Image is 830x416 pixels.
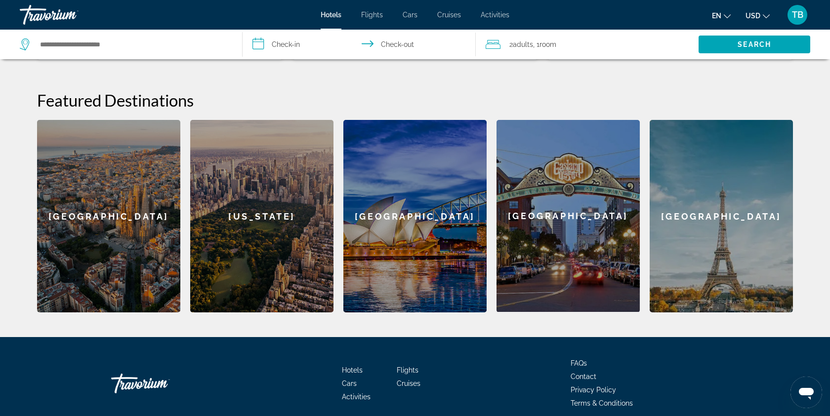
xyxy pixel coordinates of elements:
a: Go Home [111,369,210,398]
a: Cars [342,379,357,387]
a: Contact [571,373,596,380]
a: Cruises [437,11,461,19]
a: Activities [342,393,371,401]
a: San Diego[GEOGRAPHIC_DATA] [497,120,640,312]
a: Privacy Policy [571,386,616,394]
div: [GEOGRAPHIC_DATA] [37,120,180,312]
a: Activities [481,11,509,19]
a: Flights [361,11,383,19]
a: FAQs [571,359,587,367]
button: User Menu [785,4,810,25]
span: Adults [513,40,533,48]
a: Flights [397,366,418,374]
a: Cars [403,11,417,19]
div: [GEOGRAPHIC_DATA] [343,120,487,312]
button: Change currency [746,8,770,23]
iframe: Button to launch messaging window [790,377,822,408]
div: [US_STATE] [190,120,333,312]
a: New York[US_STATE] [190,120,333,312]
a: Terms & Conditions [571,399,633,407]
div: [GEOGRAPHIC_DATA] [650,120,793,312]
span: en [712,12,721,20]
div: [GEOGRAPHIC_DATA] [497,120,640,312]
h2: Featured Destinations [37,90,793,110]
span: Search [738,40,771,48]
a: Cruises [397,379,420,387]
button: Search [699,36,810,53]
button: Change language [712,8,731,23]
a: Barcelona[GEOGRAPHIC_DATA] [37,120,180,312]
a: Sydney[GEOGRAPHIC_DATA] [343,120,487,312]
input: Search hotel destination [39,37,227,52]
span: TB [792,10,803,20]
a: Travorium [20,2,119,28]
span: , 1 [533,38,556,51]
a: Paris[GEOGRAPHIC_DATA] [650,120,793,312]
span: Room [539,40,556,48]
a: Hotels [321,11,341,19]
button: Travelers: 2 adults, 0 children [476,30,699,59]
span: USD [746,12,760,20]
button: Select check in and out date [243,30,475,59]
a: Hotels [342,366,363,374]
span: 2 [509,38,533,51]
